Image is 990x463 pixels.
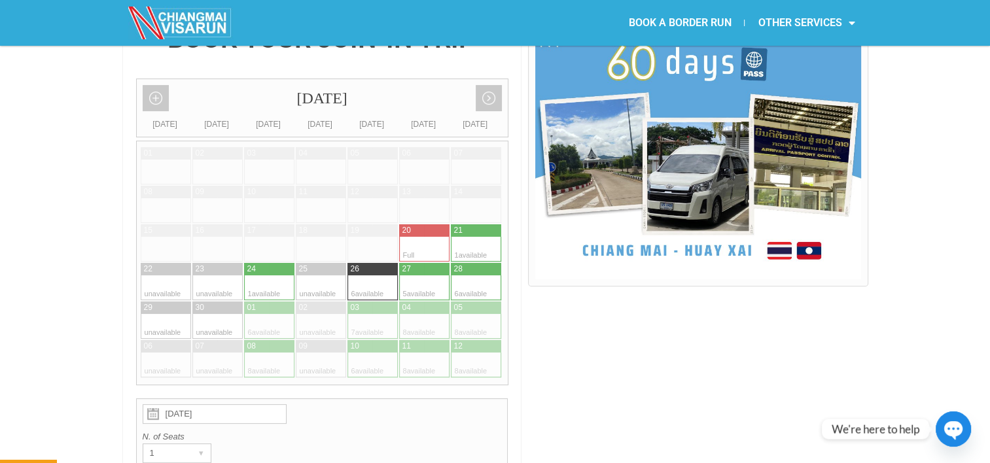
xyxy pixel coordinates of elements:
div: 11 [299,186,308,197]
div: 01 [144,148,152,159]
div: 06 [402,148,411,159]
label: N. of Seats [143,430,502,443]
div: 02 [196,148,204,159]
div: 29 [144,302,152,313]
div: 05 [454,302,463,313]
div: 08 [247,341,256,352]
div: 13 [402,186,411,197]
div: 17 [247,225,256,236]
div: 02 [299,302,308,313]
div: 07 [196,341,204,352]
div: 04 [402,302,411,313]
div: 22 [144,264,152,275]
div: 27 [402,264,411,275]
div: 15 [144,225,152,236]
div: 1 [143,444,186,462]
div: [DATE] [243,118,294,131]
div: [DATE] [294,118,346,131]
div: 24 [247,264,256,275]
div: 03 [247,148,256,159]
div: 09 [196,186,204,197]
h4: BOOK YOUR JOIN-IN TRIP [136,26,508,52]
div: 14 [454,186,463,197]
div: 11 [402,341,411,352]
nav: Menu [495,8,868,38]
div: 30 [196,302,204,313]
div: [DATE] [450,118,501,131]
div: 16 [196,225,204,236]
a: BOOK A BORDER RUN [615,8,744,38]
div: 12 [351,186,359,197]
div: 06 [144,341,152,352]
div: [DATE] [191,118,243,131]
div: [DATE] [398,118,450,131]
div: 18 [299,225,308,236]
div: 08 [144,186,152,197]
div: 10 [247,186,256,197]
div: 10 [351,341,359,352]
div: [DATE] [139,118,191,131]
div: 03 [351,302,359,313]
div: ▾ [192,444,211,462]
div: 21 [454,225,463,236]
div: [DATE] [137,79,508,118]
a: OTHER SERVICES [745,8,868,38]
div: 25 [299,264,308,275]
div: 20 [402,225,411,236]
div: 07 [454,148,463,159]
div: 12 [454,341,463,352]
div: [DATE] [346,118,398,131]
div: 23 [196,264,204,275]
div: 05 [351,148,359,159]
div: 04 [299,148,308,159]
div: 28 [454,264,463,275]
div: 01 [247,302,256,313]
div: 19 [351,225,359,236]
div: 09 [299,341,308,352]
div: 26 [351,264,359,275]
